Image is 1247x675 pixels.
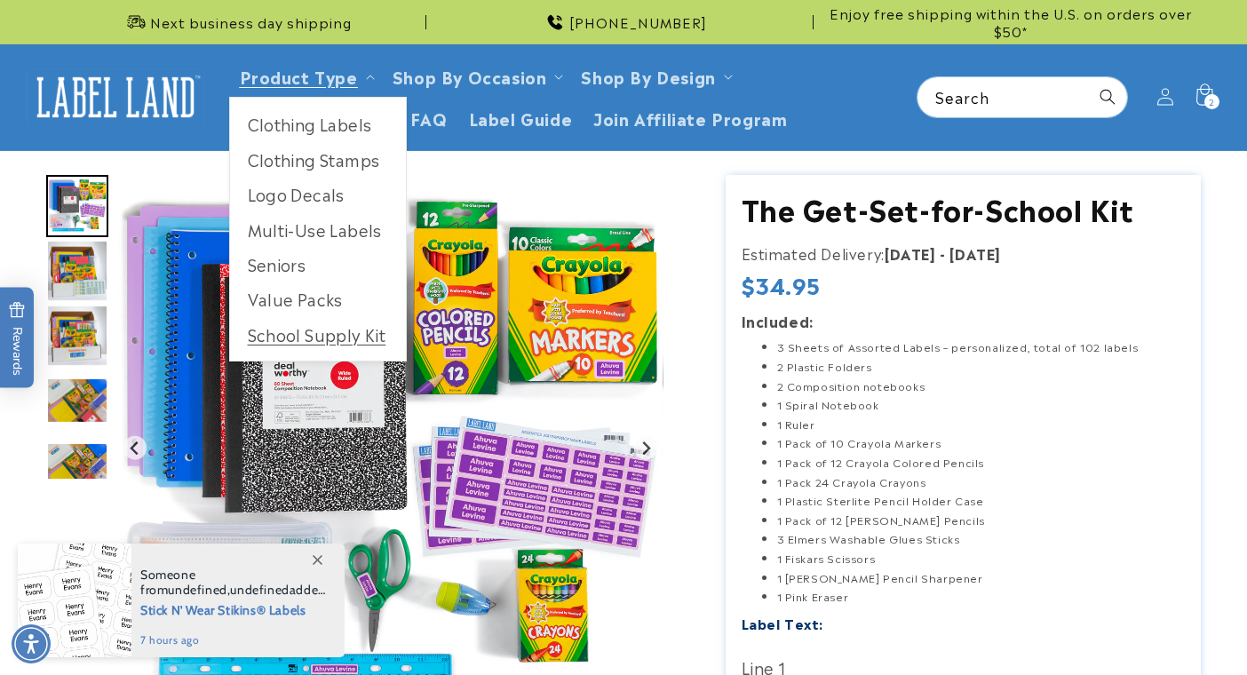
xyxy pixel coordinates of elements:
span: Join Affiliate Program [593,107,787,128]
span: Someone from , added this product to their cart. [140,568,326,598]
a: Seniors [230,247,406,282]
li: 1 Pack of 12 Crayola Colored Pencils [777,453,1186,472]
span: undefined [168,582,226,598]
a: Join Affiliate Program [583,97,798,139]
summary: Product Type [229,55,382,97]
li: 3 Elmers Washable Glues Sticks [777,529,1186,549]
div: Go to slide 3 [46,175,108,237]
li: 1 [PERSON_NAME] Pencil Sharpener [777,568,1186,588]
a: Label Guide [458,97,584,139]
span: Next business day shipping [150,13,352,31]
button: Previous slide [123,436,147,460]
span: $34.95 [742,271,822,298]
li: 1 Pack 24 Crayola Crayons [777,472,1186,492]
li: 2 Plastic Folders [777,357,1186,377]
li: 2 Composition notebooks [777,377,1186,396]
div: Go to slide 5 [46,305,108,367]
span: Rewards [9,302,26,376]
img: null [46,175,108,237]
button: Search [1088,77,1127,116]
li: 3 Sheets of Assorted Labels – personalized, total of 102 labels [777,337,1186,357]
summary: Shop By Design [570,55,739,97]
button: Next slide [634,436,658,460]
span: Stick N' Wear Stikins® Labels [140,598,326,620]
strong: - [940,242,946,264]
a: School Supply Kit [230,317,406,352]
a: Value Packs [230,282,406,316]
a: Clothing Labels [230,107,406,141]
h1: The Get-Set-for-School Kit [742,190,1186,227]
strong: [DATE] [949,242,1001,264]
span: 2 [1209,94,1215,109]
iframe: Gorgias Floating Chat [874,592,1229,657]
a: Clothing Stamps [230,142,406,177]
div: Go to slide 7 [46,434,108,496]
span: Shop By Occasion [393,66,547,86]
img: Label Land [27,69,204,124]
strong: Included: [742,310,814,331]
div: Go to slide 4 [46,240,108,302]
li: 1 Spiral Notebook [777,395,1186,415]
div: Accessibility Menu [12,624,51,663]
li: 1 Pink Eraser [777,587,1186,607]
a: Product Type [240,64,358,88]
img: null [46,240,108,302]
span: FAQ [410,107,448,128]
span: [PHONE_NUMBER] [569,13,707,31]
li: 1 Pack of 10 Crayola Markers [777,433,1186,453]
span: undefined [230,582,289,598]
span: 7 hours ago [140,632,326,648]
a: FAQ [400,97,458,139]
li: 1 Fiskars Scissors [777,549,1186,568]
summary: Shop By Occasion [382,55,571,97]
strong: [DATE] [885,242,936,264]
li: 1 Plastic Sterlite Pencil Holder Case [777,491,1186,511]
li: 1 Ruler [777,415,1186,434]
span: Label Guide [469,107,573,128]
div: Go to slide 6 [46,369,108,432]
a: Logo Decals [230,177,406,211]
a: Shop By Design [581,64,715,88]
li: 1 Pack of 12 [PERSON_NAME] Pencils [777,511,1186,530]
a: Multi-Use Labels [230,212,406,247]
p: Estimated Delivery: [742,241,1186,266]
a: Label Land [20,63,211,131]
label: Label Text: [742,613,824,633]
span: Enjoy free shipping within the U.S. on orders over $50* [821,4,1201,39]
